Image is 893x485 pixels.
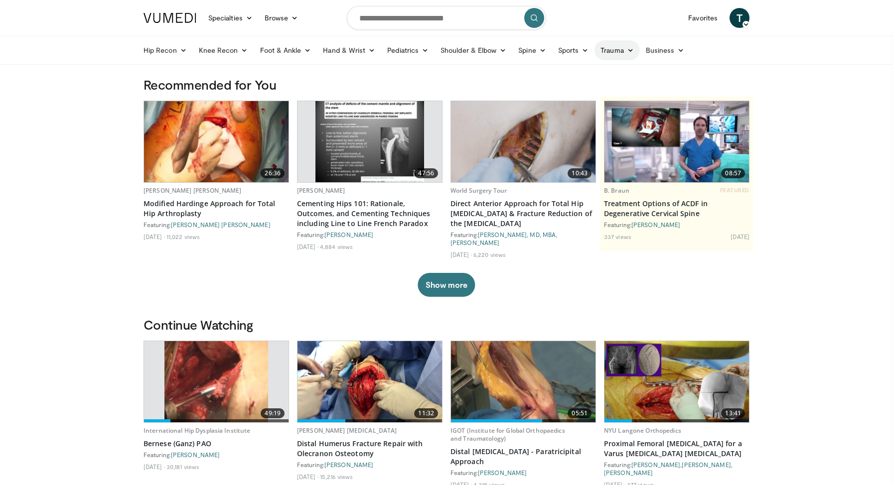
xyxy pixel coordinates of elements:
span: 13:41 [721,408,745,418]
div: Featuring: [450,469,596,477]
div: Featuring: [144,451,289,459]
h3: Continue Watching [144,317,749,333]
div: Featuring: , [450,231,596,246]
input: Search topics, interventions [347,6,546,30]
a: Foot & Ankle [254,40,317,60]
a: [PERSON_NAME] [171,451,220,458]
a: [PERSON_NAME] [631,461,680,468]
div: Featuring: [297,231,443,239]
li: [DATE] [297,242,318,250]
a: 47:56 [298,101,442,182]
a: 05:51 [451,341,595,422]
img: e4f4e4a0-26bd-4e35-9fbb-bdfac94fc0d8.620x360_q85_upscale.jpg [144,101,289,182]
a: [PERSON_NAME] [682,461,731,468]
li: 4,884 views [320,242,353,250]
li: [DATE] [297,473,318,481]
a: Business [640,40,691,60]
img: 89c26b21-3939-4d9e-b9f3-abe3a2078640.jpg.620x360_q85_upscale.jpg [604,341,749,422]
a: [PERSON_NAME] [MEDICAL_DATA] [297,426,397,435]
a: 08:57 [604,101,749,182]
a: Spine [512,40,552,60]
a: Hand & Wrist [317,40,381,60]
li: [DATE] [144,463,165,471]
a: T [730,8,749,28]
a: Pediatrics [381,40,435,60]
span: 11:32 [414,408,438,418]
li: [DATE] [144,233,165,241]
img: ca4fb877-a8c0-4eaf-ae38-113a5f6e859c.620x360_q85_upscale.jpg [451,341,595,422]
li: [DATE] [450,250,472,258]
a: Hip Recon [138,40,193,60]
a: Distal [MEDICAL_DATA] - Paratricipital Approach [450,447,596,467]
a: Sports [552,40,595,60]
span: 49:19 [261,408,285,418]
a: 13:41 [604,341,749,422]
a: B. Braun [604,186,629,195]
img: 96ff3178-9bc5-44d7-83c1-7bb6291c9b10.620x360_q85_upscale.jpg [298,341,442,422]
a: 11:32 [298,341,442,422]
a: [PERSON_NAME] [324,231,373,238]
li: 15,216 views [320,473,353,481]
a: Bernese (Ganz) PAO [144,439,289,449]
h3: Recommended for You [144,77,749,93]
a: Favorites [682,8,724,28]
a: Knee Recon [193,40,254,60]
img: 1b49c4dc-6725-42ca-b2d9-db8c5331b74b.620x360_q85_upscale.jpg [451,101,595,182]
a: [PERSON_NAME] [PERSON_NAME] [144,186,241,195]
li: 30,181 views [166,463,199,471]
a: [PERSON_NAME] [604,469,653,476]
a: 49:19 [144,341,289,422]
img: b58c57b4-9187-4c70-8783-e4f7a92b96ca.620x360_q85_upscale.jpg [315,101,424,182]
a: Trauma [595,40,640,60]
a: [PERSON_NAME] [450,239,499,246]
span: FEATURED [720,187,749,194]
a: Shoulder & Elbow [435,40,512,60]
li: 337 views [604,233,631,241]
a: Distal Humerus Fracture Repair with Olecranon Osteotomy [297,439,443,459]
a: International Hip Dysplasia Institute [144,426,250,435]
a: Cementing Hips 101: Rationale, Outcomes, and Cementing Techniques including Line to Line French P... [297,199,443,229]
a: Modified Hardinge Approach for Total Hip Arthroplasty [144,199,289,219]
span: 05:51 [568,408,592,418]
div: Featuring: , , [604,461,749,477]
span: 47:56 [414,168,438,178]
a: 26:36 [144,101,289,182]
a: Browse [259,8,304,28]
div: Featuring: [604,221,749,229]
a: [PERSON_NAME] [631,221,680,228]
li: 6,220 views [473,250,506,258]
img: Clohisy_PAO_1.png.620x360_q85_upscale.jpg [164,341,268,422]
a: [PERSON_NAME] [297,186,345,195]
a: Proximal Femoral [MEDICAL_DATA] for a Varus [MEDICAL_DATA] [MEDICAL_DATA] [604,439,749,459]
span: 26:36 [261,168,285,178]
a: 10:43 [451,101,595,182]
div: Featuring: [144,221,289,229]
li: [DATE] [731,233,749,241]
li: 11,022 views [166,233,200,241]
a: IGOT (Institute for Global Orthopaedics and Traumatology) [450,426,565,443]
button: Show more [418,273,475,297]
a: Treatment Options of ACDF in Degenerative Cervical Spine [604,199,749,219]
a: Direct Anterior Approach for Total Hip [MEDICAL_DATA] & Fracture Reduction of the [MEDICAL_DATA] [450,199,596,229]
img: 009a77ed-cfd7-46ce-89c5-e6e5196774e0.620x360_q85_upscale.jpg [604,101,749,182]
img: VuMedi Logo [144,13,196,23]
a: World Surgery Tour [450,186,507,195]
a: [PERSON_NAME] [324,461,373,468]
div: Featuring: [297,461,443,469]
a: [PERSON_NAME] [478,469,527,476]
a: [PERSON_NAME] [PERSON_NAME] [171,221,271,228]
a: NYU Langone Orthopedics [604,426,681,435]
a: [PERSON_NAME], MD, MBA [478,231,556,238]
span: 08:57 [721,168,745,178]
span: 10:43 [568,168,592,178]
a: Specialties [202,8,259,28]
